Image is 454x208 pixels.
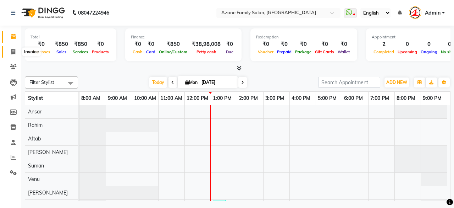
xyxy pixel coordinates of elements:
[28,190,68,196] span: [PERSON_NAME]
[106,93,129,103] a: 9:00 AM
[71,40,90,48] div: ₹850
[189,40,223,48] div: ₹38,98,008
[144,40,157,48] div: ₹0
[409,6,421,19] img: Admin
[425,9,441,17] span: Admin
[336,49,351,54] span: Wallet
[79,93,102,103] a: 8:00 AM
[157,40,189,48] div: ₹850
[90,49,111,54] span: Products
[131,34,236,40] div: Finance
[290,93,312,103] a: 4:00 PM
[336,40,351,48] div: ₹0
[78,3,109,23] b: 08047224946
[342,93,365,103] a: 6:00 PM
[275,49,293,54] span: Prepaid
[293,49,313,54] span: Package
[144,49,157,54] span: Card
[29,79,54,85] span: Filter Stylist
[149,77,167,88] span: Today
[396,49,419,54] span: Upcoming
[372,49,396,54] span: Completed
[195,49,218,54] span: Petty cash
[372,40,396,48] div: 2
[132,93,158,103] a: 10:00 AM
[237,93,260,103] a: 2:00 PM
[183,80,199,85] span: Mon
[223,40,236,48] div: ₹0
[28,135,41,142] span: Aftab
[396,40,419,48] div: 0
[31,40,52,48] div: ₹0
[22,48,40,56] div: Invoice
[419,40,439,48] div: 0
[256,49,275,54] span: Voucher
[199,77,235,88] input: 2025-09-01
[275,40,293,48] div: ₹0
[313,49,336,54] span: Gift Cards
[419,49,439,54] span: Ongoing
[313,40,336,48] div: ₹0
[421,93,443,103] a: 9:00 PM
[157,49,189,54] span: Online/Custom
[395,93,417,103] a: 8:00 PM
[318,77,380,88] input: Search Appointment
[28,122,43,128] span: Rahim
[256,40,275,48] div: ₹0
[131,40,144,48] div: ₹0
[28,176,40,182] span: Venu
[256,34,351,40] div: Redemption
[52,40,71,48] div: ₹850
[55,49,68,54] span: Sales
[159,93,184,103] a: 11:00 AM
[293,40,313,48] div: ₹0
[28,162,44,169] span: Suman
[224,49,235,54] span: Due
[28,95,43,101] span: Stylist
[31,34,111,40] div: Total
[264,93,286,103] a: 3:00 PM
[18,3,67,23] img: logo
[90,40,111,48] div: ₹0
[28,149,68,155] span: [PERSON_NAME]
[185,93,210,103] a: 12:00 PM
[384,78,409,87] button: ADD NEW
[316,93,338,103] a: 5:00 PM
[386,80,407,85] span: ADD NEW
[28,108,41,115] span: Ansar
[211,93,233,103] a: 1:00 PM
[369,93,391,103] a: 7:00 PM
[71,49,90,54] span: Services
[131,49,144,54] span: Cash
